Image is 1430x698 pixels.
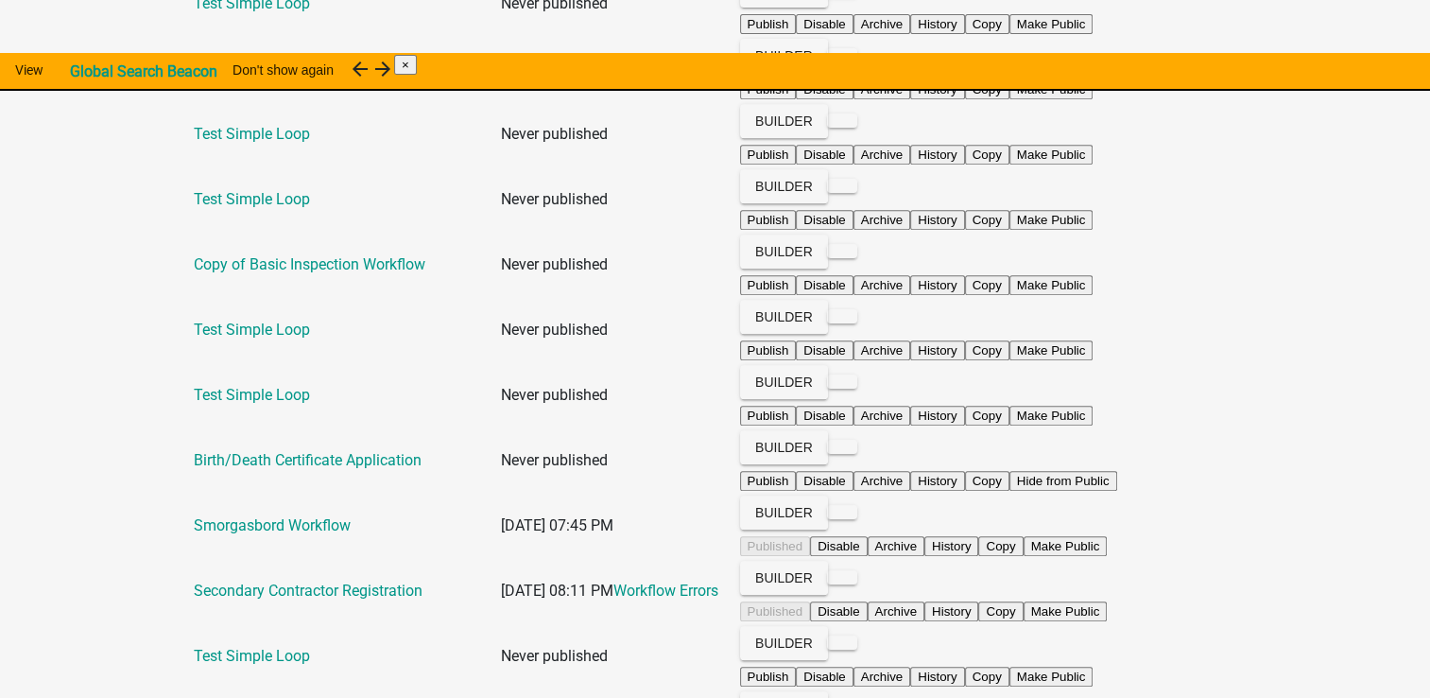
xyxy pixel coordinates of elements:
[194,125,310,143] a: Test Simple Loop
[402,58,409,72] span: ×
[1009,14,1094,34] button: Make Public
[924,602,978,621] button: History
[965,14,1009,34] button: Copy
[853,667,910,687] button: Archive
[796,340,853,360] button: Disable
[740,667,797,687] button: Publish
[194,451,422,469] a: Birth/Death Certificate Application
[1009,145,1094,165] button: Make Public
[740,235,828,269] button: Builder
[740,406,797,426] button: Publish
[501,647,608,665] span: Never published
[796,406,853,426] button: Disable
[501,516,613,534] span: [DATE] 07:45 PM
[853,14,910,34] button: Archive
[613,582,718,600] a: Workflow Errors
[194,647,310,665] a: Test Simple Loop
[910,667,964,687] button: History
[910,14,964,34] button: History
[501,190,608,208] span: Never published
[965,210,1009,230] button: Copy
[978,536,1023,556] button: Copy
[501,451,608,469] span: Never published
[1024,536,1108,556] button: Make Public
[740,145,797,165] button: Publish
[349,58,371,80] i: arrow_back
[1009,406,1094,426] button: Make Public
[910,340,964,360] button: History
[740,561,828,595] button: Builder
[910,210,964,230] button: History
[194,582,422,600] a: Secondary Contractor Registration
[965,275,1009,295] button: Copy
[796,14,853,34] button: Disable
[740,365,828,399] button: Builder
[740,536,811,556] button: Published
[910,275,964,295] button: History
[796,210,853,230] button: Disable
[501,125,608,143] span: Never published
[740,340,797,360] button: Publish
[810,602,867,621] button: Disable
[740,275,797,295] button: Publish
[853,210,910,230] button: Archive
[796,667,853,687] button: Disable
[1009,340,1094,360] button: Make Public
[965,471,1009,491] button: Copy
[910,145,964,165] button: History
[910,471,964,491] button: History
[924,536,978,556] button: History
[1009,210,1094,230] button: Make Public
[501,386,608,404] span: Never published
[740,430,828,464] button: Builder
[910,406,964,426] button: History
[965,667,1009,687] button: Copy
[740,602,811,621] button: Published
[1009,471,1117,491] button: Hide from Public
[740,169,828,203] button: Builder
[1009,667,1094,687] button: Make Public
[194,516,351,534] a: Smorgasbord Workflow
[853,340,910,360] button: Archive
[394,55,417,75] button: Close
[740,471,797,491] button: Publish
[853,275,910,295] button: Archive
[217,53,349,87] button: Don't show again
[501,321,608,339] span: Never published
[194,386,310,404] a: Test Simple Loop
[965,340,1009,360] button: Copy
[740,626,828,660] button: Builder
[853,145,910,165] button: Archive
[740,496,828,530] button: Builder
[371,58,394,80] i: arrow_forward
[853,471,910,491] button: Archive
[796,145,853,165] button: Disable
[868,602,924,621] button: Archive
[740,104,828,138] button: Builder
[501,255,608,273] span: Never published
[965,406,1009,426] button: Copy
[1024,602,1108,621] button: Make Public
[740,14,797,34] button: Publish
[194,321,310,339] a: Test Simple Loop
[853,406,910,426] button: Archive
[1009,275,1094,295] button: Make Public
[194,190,310,208] a: Test Simple Loop
[978,602,1023,621] button: Copy
[796,275,853,295] button: Disable
[740,210,797,230] button: Publish
[70,62,217,80] strong: Global Search Beacon
[810,536,867,556] button: Disable
[965,145,1009,165] button: Copy
[740,300,828,334] button: Builder
[868,536,924,556] button: Archive
[796,471,853,491] button: Disable
[740,39,828,73] button: Builder
[501,582,613,600] span: [DATE] 08:11 PM
[194,255,425,273] a: Copy of Basic Inspection Workflow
